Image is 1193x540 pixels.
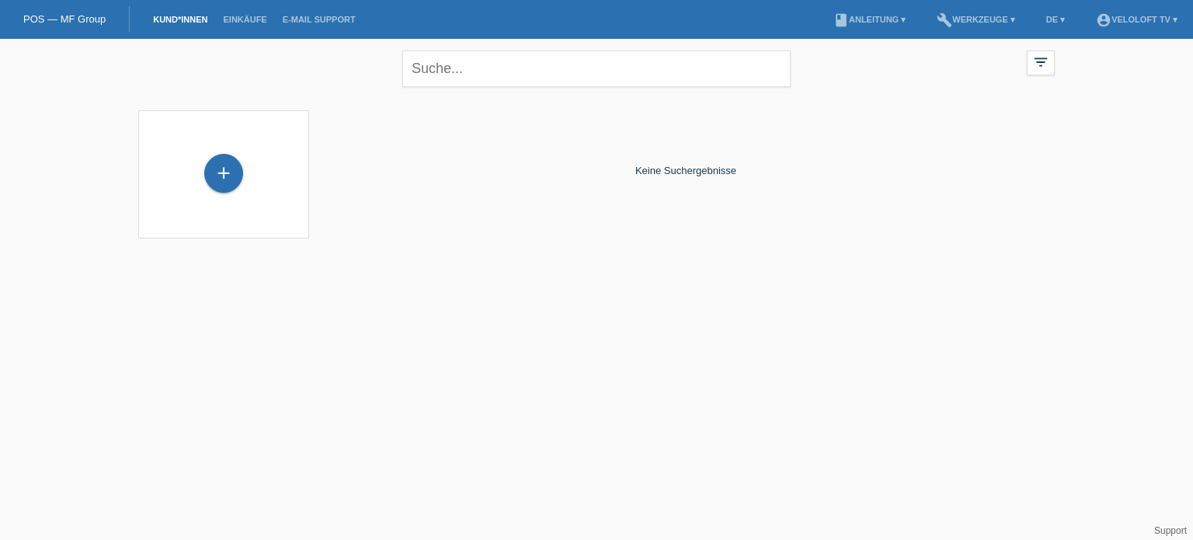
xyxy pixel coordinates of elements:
[205,160,242,186] div: Kund*in hinzufügen
[317,103,1055,239] div: Keine Suchergebnisse
[1088,15,1185,24] a: account_circleVeloLoft TV ▾
[826,15,913,24] a: bookAnleitung ▾
[833,12,849,28] i: book
[402,51,791,87] input: Suche...
[1154,525,1187,536] a: Support
[145,15,215,24] a: Kund*innen
[1038,15,1073,24] a: DE ▾
[1032,54,1049,71] i: filter_list
[23,13,106,25] a: POS — MF Group
[1096,12,1111,28] i: account_circle
[215,15,274,24] a: Einkäufe
[275,15,363,24] a: E-Mail Support
[937,12,952,28] i: build
[929,15,1023,24] a: buildWerkzeuge ▾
